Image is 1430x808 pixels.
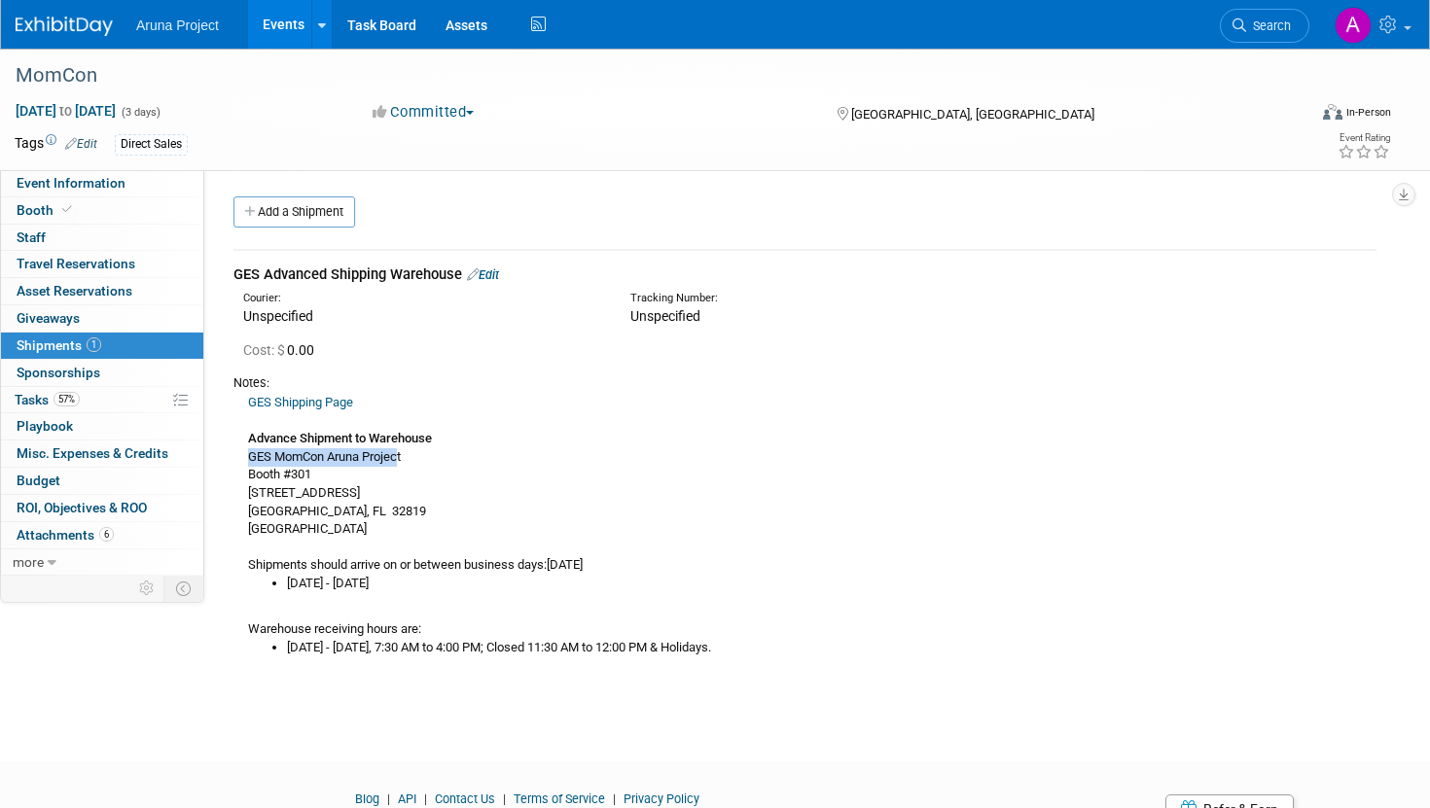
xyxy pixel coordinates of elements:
[287,575,1376,593] li: [DATE] - [DATE]
[1,305,203,332] a: Giveaways
[9,58,1274,93] div: MomCon
[1,522,203,548] a: Attachments6
[514,791,605,806] a: Terms of Service
[65,137,97,151] a: Edit
[1,549,203,576] a: more
[233,392,1376,656] div: GES MomCon Aruna Project Booth #301 [STREET_ADDRESS] [GEOGRAPHIC_DATA], FL 32819 [GEOGRAPHIC_DATA...
[13,554,44,570] span: more
[248,431,432,445] b: Advance Shipment to Warehouse
[1246,18,1291,33] span: Search
[1,360,203,386] a: Sponsorships
[17,256,135,271] span: Travel Reservations
[243,342,287,358] span: Cost: $
[120,106,161,119] span: (3 days)
[630,291,1086,306] div: Tracking Number:
[233,264,1376,285] div: GES Advanced Shipping Warehouse
[1186,101,1391,130] div: Event Format
[233,196,355,228] a: Add a Shipment
[17,202,76,218] span: Booth
[1,333,203,359] a: Shipments1
[1335,7,1372,44] img: April Berg
[130,576,164,601] td: Personalize Event Tab Strip
[435,791,495,806] a: Contact Us
[243,291,601,306] div: Courier:
[17,337,101,353] span: Shipments
[1,468,203,494] a: Budget
[1345,105,1391,120] div: In-Person
[1323,104,1342,120] img: Format-Inperson.png
[1,387,203,413] a: Tasks57%
[15,392,80,407] span: Tasks
[1,197,203,224] a: Booth
[17,445,168,461] span: Misc. Expenses & Credits
[608,791,621,806] span: |
[99,527,114,542] span: 6
[54,392,80,406] span: 57%
[1,495,203,521] a: ROI, Objectives & ROO
[366,102,482,123] button: Committed
[851,107,1094,122] span: [GEOGRAPHIC_DATA], [GEOGRAPHIC_DATA]
[17,365,100,380] span: Sponsorships
[15,102,117,120] span: [DATE] [DATE]
[1,413,203,439] a: Playbook
[1,278,203,304] a: Asset Reservations
[17,229,46,245] span: Staff
[115,134,188,155] div: Direct Sales
[243,342,322,358] span: 0.00
[17,527,114,543] span: Attachments
[467,267,499,282] a: Edit
[136,18,219,33] span: Aruna Project
[17,500,147,515] span: ROI, Objectives & ROO
[630,308,700,324] span: Unspecified
[419,791,432,806] span: |
[498,791,511,806] span: |
[164,576,204,601] td: Toggle Event Tabs
[15,133,97,156] td: Tags
[1,170,203,196] a: Event Information
[1,225,203,251] a: Staff
[87,337,101,352] span: 1
[16,17,113,36] img: ExhibitDay
[398,791,416,806] a: API
[17,418,73,434] span: Playbook
[248,395,353,409] a: GES Shipping Page
[17,310,80,326] span: Giveaways
[1220,9,1309,43] a: Search
[382,791,395,806] span: |
[287,639,1376,657] li: [DATE] - [DATE], 7:30 AM to 4:00 PM; Closed 11:30 AM to 12:00 PM & Holidays.
[17,175,125,191] span: Event Information
[1,251,203,277] a: Travel Reservations
[355,791,379,806] a: Blog
[624,791,699,806] a: Privacy Policy
[1338,133,1390,143] div: Event Rating
[62,204,72,215] i: Booth reservation complete
[17,473,60,488] span: Budget
[56,103,75,119] span: to
[243,306,601,326] div: Unspecified
[1,440,203,467] a: Misc. Expenses & Credits
[17,283,132,299] span: Asset Reservations
[233,374,1376,392] div: Notes:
